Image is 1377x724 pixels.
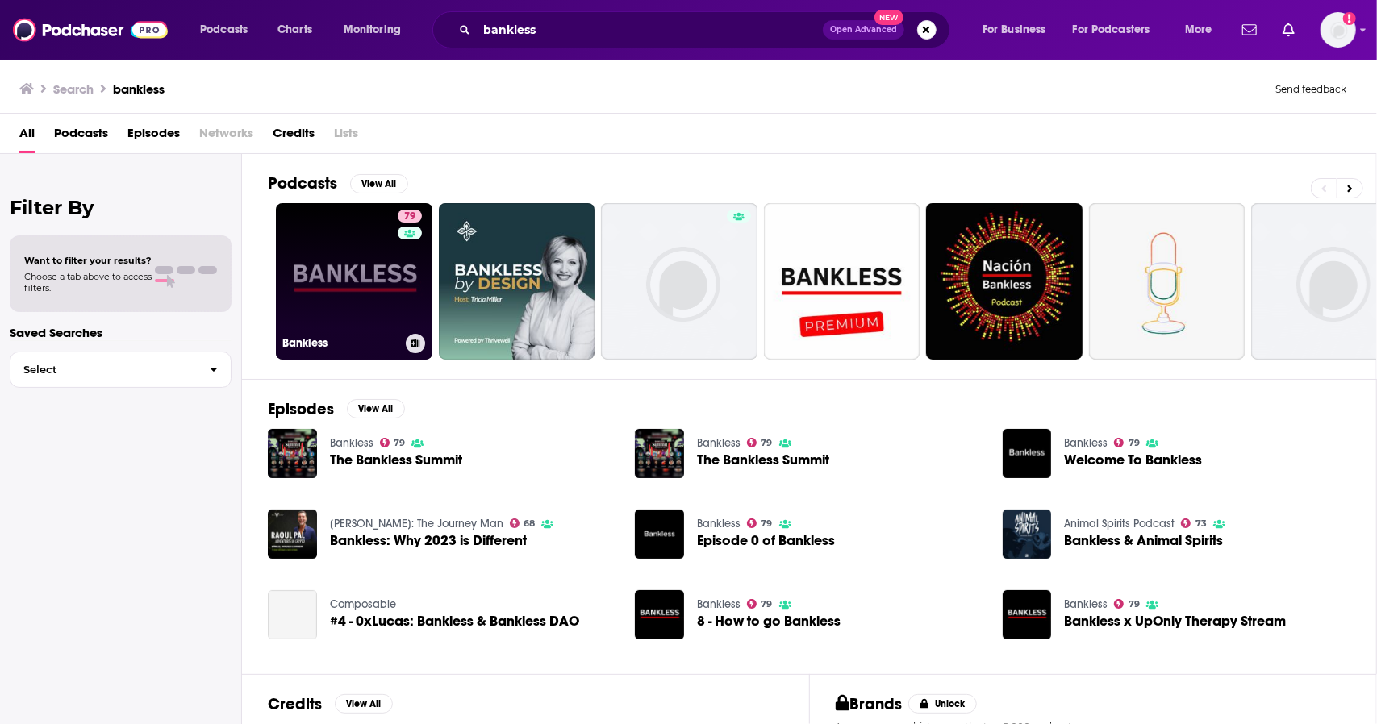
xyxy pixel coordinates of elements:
a: Credits [273,120,315,153]
a: 8 - How to go Bankless [697,614,841,628]
div: Search podcasts, credits, & more... [448,11,966,48]
img: Welcome To Bankless [1003,429,1052,478]
span: 68 [524,520,535,527]
a: Show notifications dropdown [1276,16,1301,44]
span: Lists [334,120,358,153]
a: 79 [1114,438,1140,447]
a: 79 [380,438,406,447]
a: Bankless & Animal Spirits [1064,534,1223,547]
a: 79Bankless [276,203,432,360]
span: Networks [199,120,253,153]
span: Podcasts [54,120,108,153]
a: 79 [398,210,422,223]
img: User Profile [1321,12,1356,48]
span: 79 [404,209,415,225]
h3: bankless [113,81,165,97]
img: The Bankless Summit [635,429,684,478]
a: Podchaser - Follow, Share and Rate Podcasts [13,15,168,45]
span: Choose a tab above to access filters. [24,271,152,293]
button: open menu [1062,17,1174,43]
img: Episode 0 of Bankless [635,510,684,559]
button: View All [335,694,393,714]
a: Bankless: Why 2023 is Different [330,534,527,547]
span: For Business [983,19,1046,41]
span: For Podcasters [1073,19,1150,41]
h2: Credits [268,694,322,714]
button: View All [350,174,408,193]
a: All [19,120,35,153]
span: More [1185,19,1212,41]
a: Show notifications dropdown [1236,16,1263,44]
span: 79 [1129,439,1140,447]
img: The Bankless Summit [268,429,317,478]
button: Open AdvancedNew [823,20,904,40]
a: The Bankless Summit [697,453,829,467]
img: 8 - How to go Bankless [635,590,684,639]
button: Unlock [908,694,977,714]
a: 79 [747,518,773,528]
a: 79 [747,438,773,447]
h3: Search [53,81,94,97]
a: EpisodesView All [268,399,405,419]
span: Monitoring [344,19,401,41]
button: Show profile menu [1321,12,1356,48]
span: 79 [1129,601,1140,608]
span: Select [10,364,197,375]
a: 79 [747,599,773,609]
img: Bankless & Animal Spirits [1003,510,1052,559]
button: open menu [332,17,422,43]
h2: Brands [836,694,903,714]
span: 79 [394,439,405,447]
a: 79 [1114,599,1140,609]
a: 73 [1181,518,1207,528]
span: Charts [277,19,312,41]
img: Bankless x UpOnly Therapy Stream [1003,590,1052,639]
a: Charts [267,17,322,43]
a: Bankless [697,597,741,611]
img: Bankless: Why 2023 is Different [268,510,317,559]
a: PodcastsView All [268,173,408,193]
a: Episode 0 of Bankless [697,534,835,547]
svg: Add a profile image [1343,12,1356,25]
input: Search podcasts, credits, & more... [477,17,823,43]
a: Bankless [330,436,373,450]
h3: Bankless [282,336,399,350]
a: Composable [330,597,396,611]
a: Raoul Pal: The Journey Man [330,517,503,531]
span: Logged in as CaveHenricks [1321,12,1356,48]
a: Bankless x UpOnly Therapy Stream [1064,614,1286,628]
a: Bankless [1064,597,1108,611]
a: Bankless [697,436,741,450]
a: The Bankless Summit [330,453,462,467]
button: View All [347,399,405,418]
button: open menu [189,17,269,43]
a: Bankless [1064,436,1108,450]
button: open menu [971,17,1066,43]
span: 79 [762,601,773,608]
a: Welcome To Bankless [1064,453,1202,467]
a: Bankless [697,517,741,531]
span: Episodes [127,120,180,153]
span: 79 [762,520,773,527]
span: 79 [762,439,773,447]
span: Podcasts [200,19,248,41]
a: CreditsView All [268,694,393,714]
h2: Podcasts [268,173,337,193]
a: #4 - 0xLucas: Bankless & Bankless DAO [330,614,579,628]
h2: Episodes [268,399,334,419]
span: Want to filter your results? [24,255,152,266]
span: Open Advanced [830,26,897,34]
